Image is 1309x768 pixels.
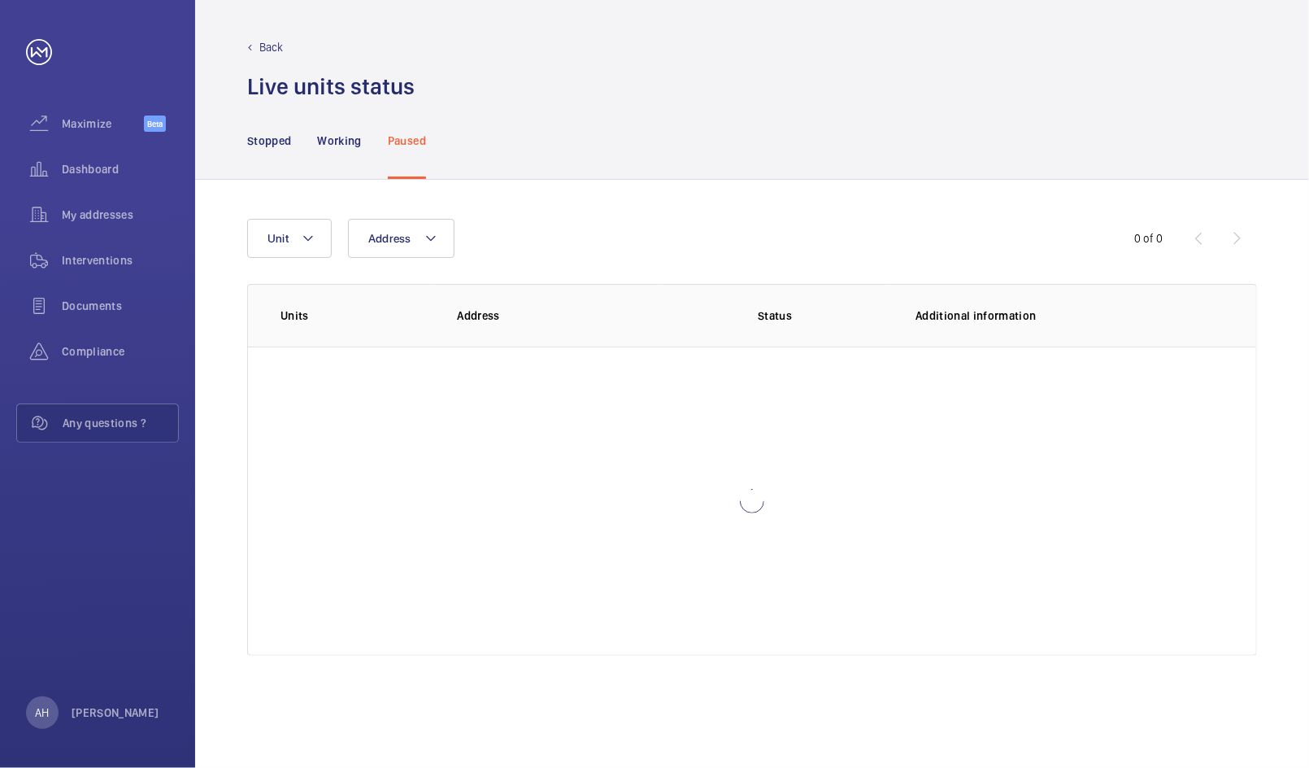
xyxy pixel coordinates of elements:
span: Address [368,232,411,245]
span: Documents [62,298,179,314]
button: Address [348,219,454,258]
p: [PERSON_NAME] [72,705,159,721]
p: Stopped [247,133,291,149]
p: Working [317,133,361,149]
span: Maximize [62,116,144,132]
span: Beta [144,116,166,132]
p: AH [35,705,49,721]
p: Units [280,308,431,324]
button: Unit [247,219,332,258]
div: 0 of 0 [1134,230,1163,247]
p: Address [457,308,660,324]
p: Status [672,308,878,324]
p: Paused [388,133,426,149]
span: Any questions ? [63,415,178,431]
span: Interventions [62,252,179,268]
span: My addresses [62,207,179,223]
p: Back [259,39,284,55]
h1: Live units status [247,72,415,102]
span: Dashboard [62,161,179,177]
p: Additional information [915,308,1224,324]
span: Unit [267,232,289,245]
span: Compliance [62,343,179,360]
